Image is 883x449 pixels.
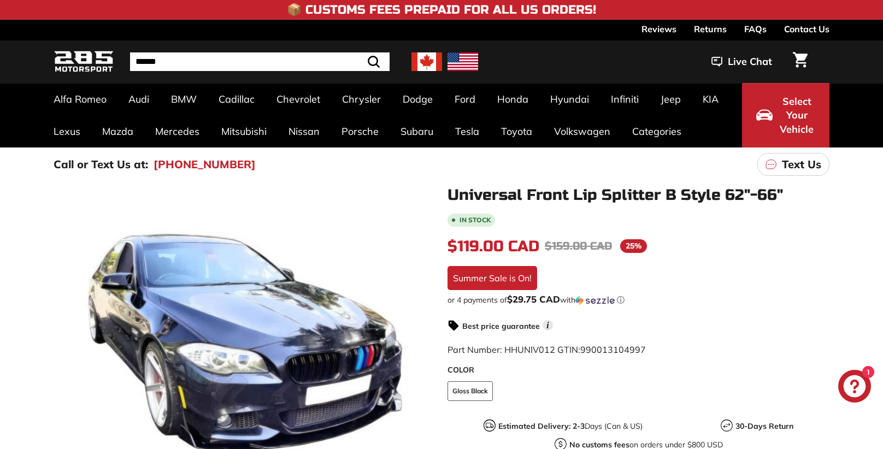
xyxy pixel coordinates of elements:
[620,239,647,253] span: 25%
[448,344,646,355] span: Part Number: HHUNIV012 GTIN:
[462,321,540,331] strong: Best price guarantee
[507,293,560,305] span: $29.75 CAD
[650,83,692,115] a: Jeep
[444,83,486,115] a: Ford
[782,156,821,173] p: Text Us
[390,115,444,147] a: Subaru
[144,115,210,147] a: Mercedes
[543,320,553,330] span: i
[744,20,767,38] a: FAQs
[91,115,144,147] a: Mazda
[757,153,829,176] a: Text Us
[448,364,829,376] label: COLOR
[735,421,793,431] strong: 30-Days Return
[490,115,543,147] a: Toyota
[392,83,444,115] a: Dodge
[210,115,278,147] a: Mitsubishi
[786,43,814,80] a: Cart
[575,296,615,305] img: Sezzle
[54,49,114,75] img: Logo_285_Motorsport_areodynamics_components
[835,370,874,405] inbox-online-store-chat: Shopify online store chat
[331,83,392,115] a: Chrysler
[784,20,829,38] a: Contact Us
[621,115,692,147] a: Categories
[160,83,208,115] a: BMW
[208,83,266,115] a: Cadillac
[54,156,148,173] p: Call or Text Us at:
[43,83,117,115] a: Alfa Romeo
[287,3,596,16] h4: 📦 Customs Fees Prepaid for All US Orders!
[543,115,621,147] a: Volkswagen
[692,83,729,115] a: KIA
[694,20,727,38] a: Returns
[600,83,650,115] a: Infiniti
[580,344,646,355] span: 990013104997
[448,294,829,305] div: or 4 payments of$29.75 CADwithSezzle Click to learn more about Sezzle
[778,94,815,137] span: Select Your Vehicle
[266,83,331,115] a: Chevrolet
[641,20,676,38] a: Reviews
[130,52,390,71] input: Search
[460,217,491,223] b: In stock
[444,115,490,147] a: Tesla
[448,266,537,290] div: Summer Sale is On!
[498,421,643,432] p: Days (Can & US)
[448,294,829,305] div: or 4 payments of with
[728,55,772,69] span: Live Chat
[545,239,612,253] span: $159.00 CAD
[486,83,539,115] a: Honda
[498,421,585,431] strong: Estimated Delivery: 2-3
[331,115,390,147] a: Porsche
[539,83,600,115] a: Hyundai
[154,156,256,173] a: [PHONE_NUMBER]
[742,83,829,147] button: Select Your Vehicle
[697,48,786,75] button: Live Chat
[117,83,160,115] a: Audi
[278,115,331,147] a: Nissan
[448,187,829,204] h1: Universal Front Lip Splitter B Style 62"-66"
[448,237,539,256] span: $119.00 CAD
[43,115,91,147] a: Lexus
